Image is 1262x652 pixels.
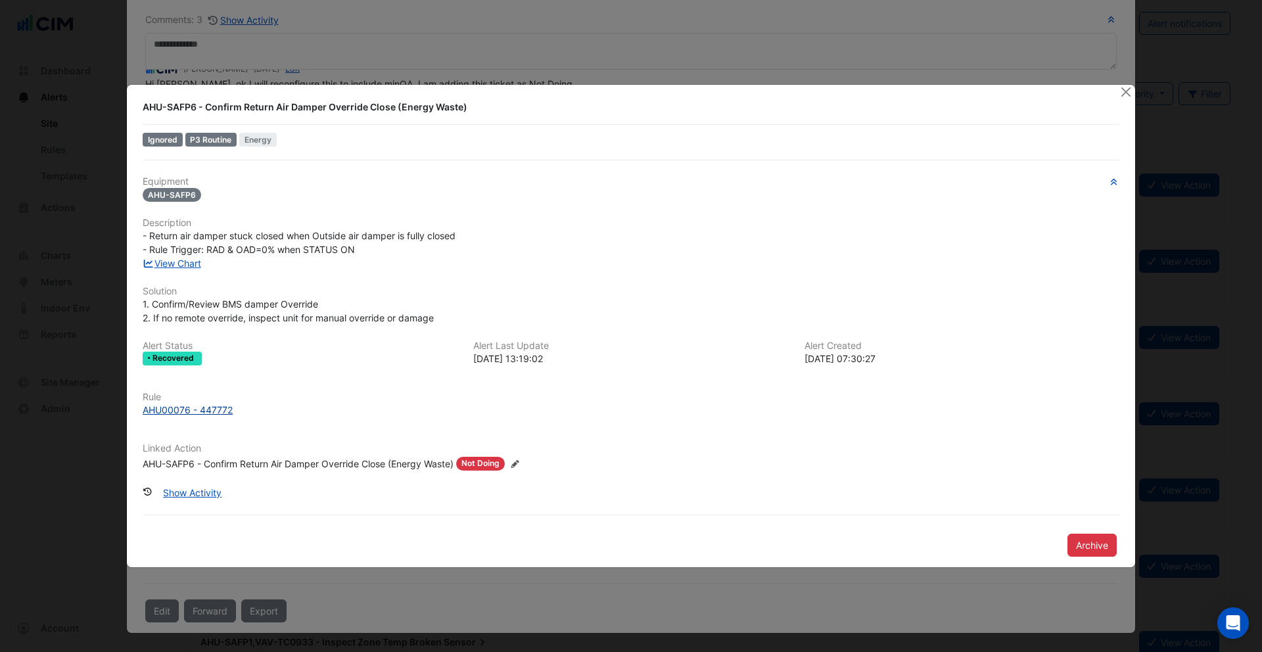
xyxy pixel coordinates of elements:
div: [DATE] 07:30:27 [805,352,1119,365]
h6: Rule [143,392,1119,403]
button: Close [1119,85,1133,99]
a: AHU00076 - 447772 [143,403,1119,417]
span: - Return air damper stuck closed when Outside air damper is fully closed - Rule Trigger: RAD & OA... [143,230,456,255]
h6: Alert Last Update [473,340,788,352]
h6: Alert Status [143,340,457,352]
a: View Chart [143,258,201,269]
span: Energy [239,133,277,147]
span: 1. Confirm/Review BMS damper Override 2. If no remote override, inspect unit for manual override ... [143,298,434,323]
span: Ignored [143,133,183,147]
h6: Linked Action [143,443,1119,454]
div: AHU-SAFP6 - Confirm Return Air Damper Override Close (Energy Waste) [143,101,1104,114]
h6: Equipment [143,176,1119,187]
fa-icon: Edit Linked Action [510,459,520,469]
h6: Solution [143,286,1119,297]
button: Archive [1067,534,1117,557]
span: Not Doing [456,457,505,471]
span: Recovered [152,354,197,362]
div: P3 Routine [185,133,237,147]
div: AHU-SAFP6 - Confirm Return Air Damper Override Close (Energy Waste) [143,457,454,471]
div: AHU00076 - 447772 [143,403,233,417]
h6: Alert Created [805,340,1119,352]
h6: Description [143,218,1119,229]
div: [DATE] 13:19:02 [473,352,788,365]
button: Show Activity [154,481,230,504]
span: AHU-SAFP6 [143,188,201,202]
div: Open Intercom Messenger [1217,607,1249,639]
